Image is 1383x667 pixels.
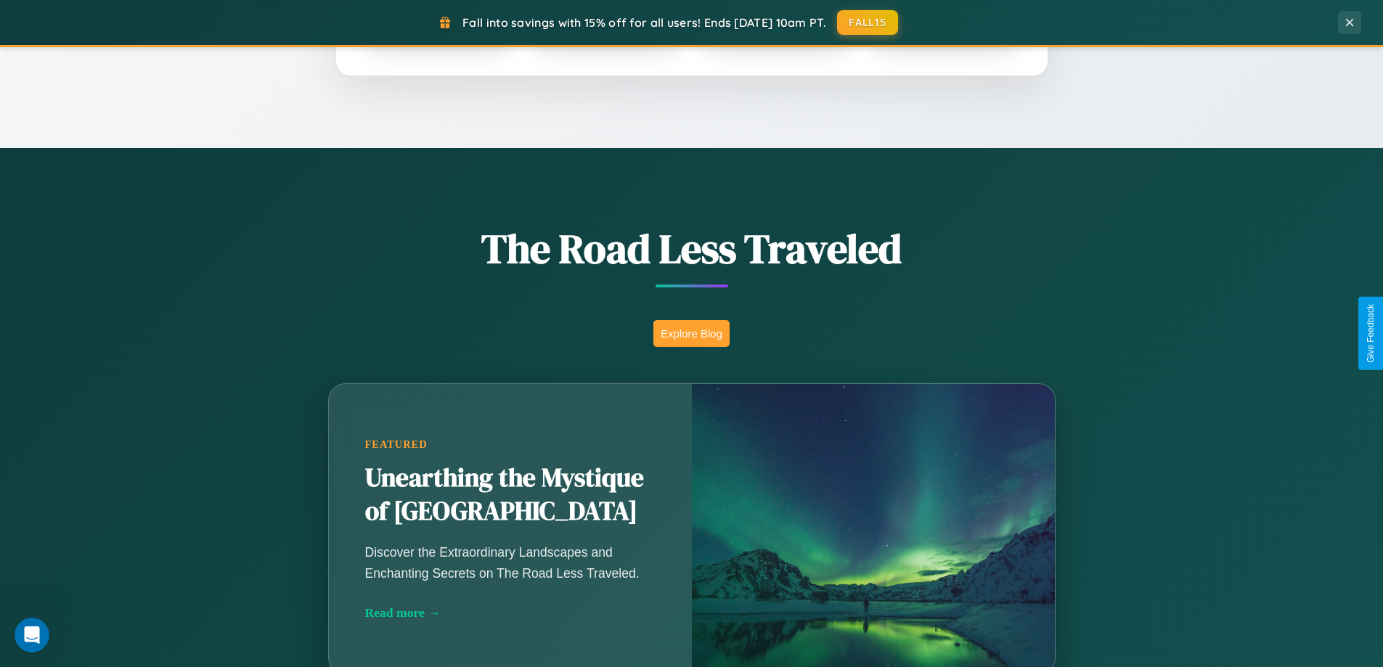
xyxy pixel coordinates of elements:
div: Read more → [365,605,656,621]
button: FALL15 [837,10,898,35]
p: Discover the Extraordinary Landscapes and Enchanting Secrets on The Road Less Traveled. [365,542,656,583]
span: Fall into savings with 15% off for all users! Ends [DATE] 10am PT. [462,15,826,30]
h1: The Road Less Traveled [256,221,1127,277]
div: Give Feedback [1366,304,1376,363]
button: Explore Blog [653,320,730,347]
iframe: Intercom live chat [15,618,49,652]
div: Featured [365,438,656,451]
h2: Unearthing the Mystique of [GEOGRAPHIC_DATA] [365,462,656,528]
